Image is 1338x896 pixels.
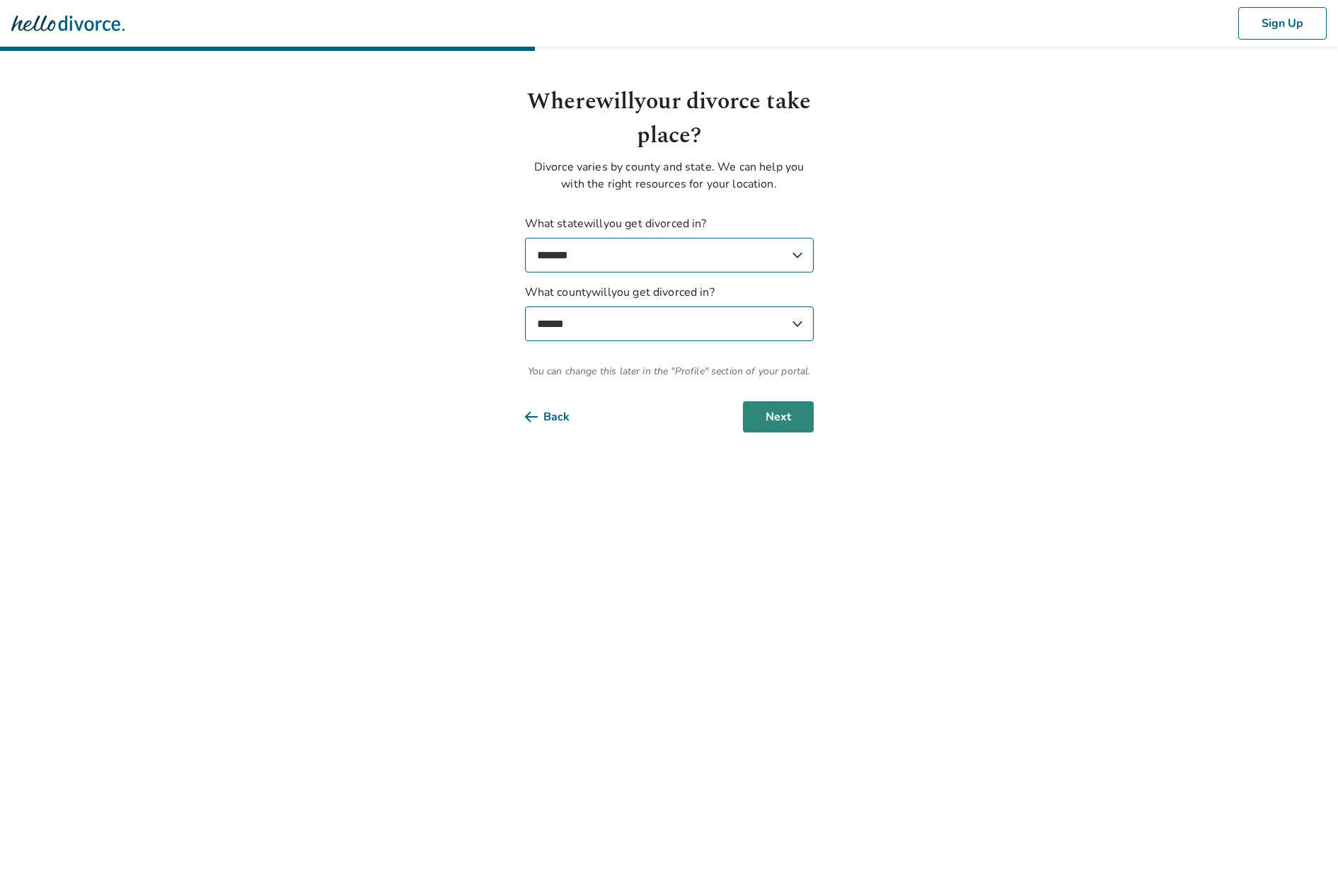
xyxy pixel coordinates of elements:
p: Divorce varies by county and state. We can help you with the right resources for your location. [525,159,814,193]
button: Back [525,401,592,432]
select: What countywillyou get divorced in? [525,306,814,341]
span: You can change this later in the "Profile" section of your portal. [525,364,814,379]
button: Sign Up [1238,7,1327,40]
button: Next [743,401,814,432]
label: What state will you get divorced in? [525,215,814,272]
iframe: Chat Widget [1267,828,1338,896]
select: What statewillyou get divorced in? [525,238,814,272]
img: Hello Divorce Logo [11,9,125,38]
label: What county will you get divorced in? [525,284,814,341]
h1: Where will your divorce take place? [525,85,814,153]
